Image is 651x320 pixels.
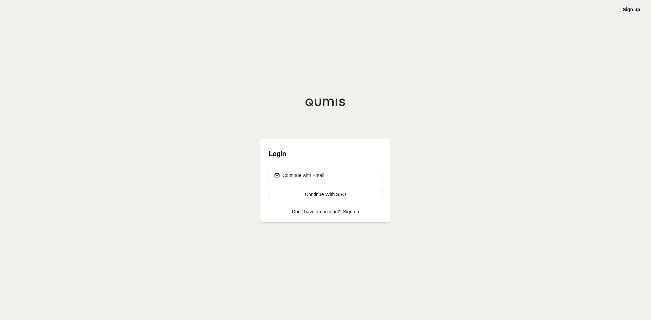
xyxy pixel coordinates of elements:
button: Continue with Email [269,169,382,182]
a: Sign up [623,7,640,12]
a: Sign up [343,209,359,214]
div: Continue with Email [274,172,324,179]
a: Continue With SSO [269,188,382,201]
div: Continue With SSO [274,191,377,198]
img: Qumis [305,98,346,106]
p: Don't have an account? [269,209,382,214]
h3: Login [269,147,382,161]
